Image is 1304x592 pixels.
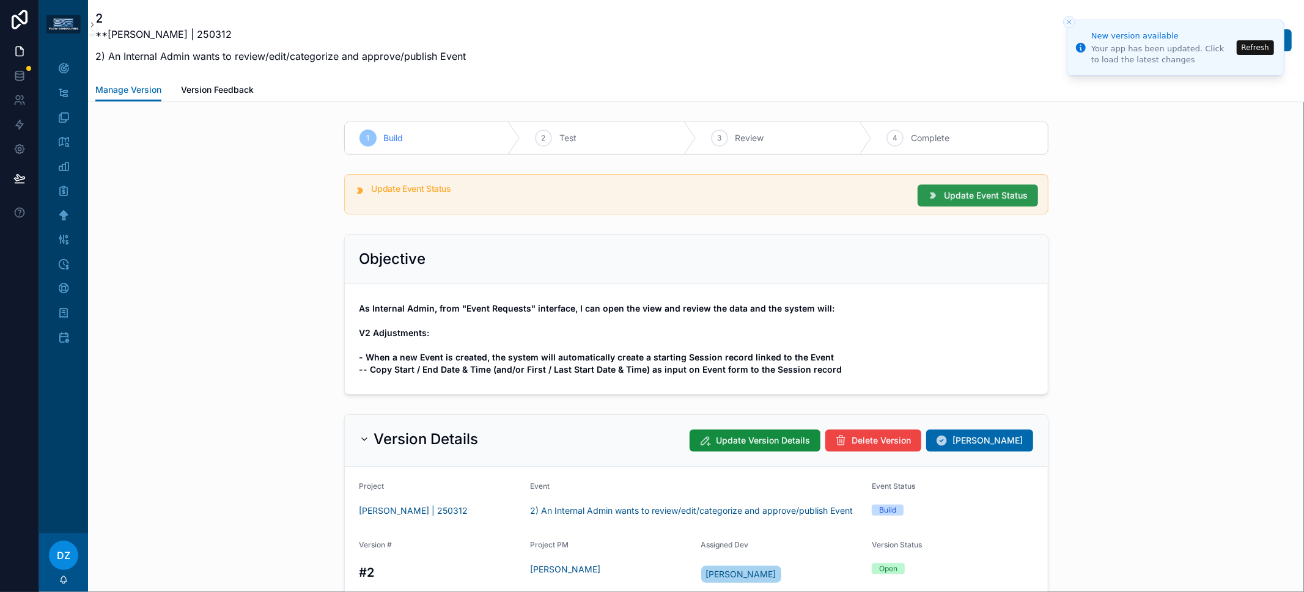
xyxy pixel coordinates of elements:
[542,133,546,143] span: 2
[701,566,781,583] a: [PERSON_NAME]
[181,84,254,96] span: Version Feedback
[852,434,912,447] span: Delete Version
[39,49,88,364] div: scrollable content
[530,563,600,576] a: [PERSON_NAME]
[1091,43,1233,65] div: Your app has been updated. Click to load the latest changes
[825,429,921,451] button: Delete Version
[1091,30,1233,42] div: New version available
[918,185,1038,206] button: Update Event Status
[559,132,576,144] span: Test
[359,481,385,491] span: Project
[879,563,897,574] div: Open
[359,540,392,549] span: Version #
[530,540,569,549] span: Project PM
[945,189,1028,202] span: Update Event Status
[953,434,1023,447] span: [PERSON_NAME]
[735,132,764,144] span: Review
[1063,16,1075,28] button: Close toast
[872,481,915,491] span: Event Status
[690,429,820,451] button: Update Version Details
[95,79,161,102] a: Manage Version
[879,505,896,516] div: Build
[46,15,81,34] img: App logo
[530,481,550,491] span: Event
[95,84,161,96] span: Manage Version
[717,133,721,143] span: 3
[359,249,426,269] h2: Objective
[181,79,254,103] a: Version Feedback
[359,303,842,375] strong: As Internal Admin, from "Event Requests" interface, I can open the view and review the data and t...
[384,132,403,144] span: Build
[1237,40,1274,55] button: Refresh
[706,568,776,580] span: [PERSON_NAME]
[95,49,466,64] p: 2) An Internal Admin wants to review/edit/categorize and approve/publish Event
[893,133,897,143] span: 4
[926,429,1033,451] button: [PERSON_NAME]
[701,540,749,549] span: Assigned Dev
[359,505,468,517] a: [PERSON_NAME] | 250312
[366,133,369,143] span: 1
[911,132,949,144] span: Complete
[716,434,811,447] span: Update Version Details
[374,429,479,449] h2: Version Details
[530,505,853,517] a: 2) An Internal Admin wants to review/edit/categorize and approve/publish Event
[359,563,521,582] h3: #2
[872,540,922,549] span: Version Status
[372,185,908,193] h5: Update Event Status
[95,27,466,42] p: **[PERSON_NAME] | 250312
[95,10,466,27] h1: 2
[57,548,70,563] span: DZ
